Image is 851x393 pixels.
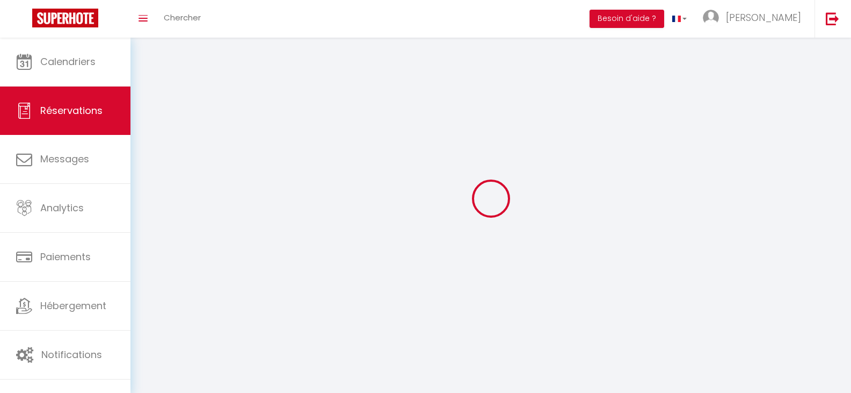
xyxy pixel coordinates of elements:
[40,250,91,263] span: Paiements
[590,10,664,28] button: Besoin d'aide ?
[9,4,41,37] button: Ouvrir le widget de chat LiveChat
[40,55,96,68] span: Calendriers
[826,12,839,25] img: logout
[32,9,98,27] img: Super Booking
[40,104,103,117] span: Réservations
[40,152,89,166] span: Messages
[164,12,201,23] span: Chercher
[40,299,106,312] span: Hébergement
[703,10,719,26] img: ...
[41,348,102,361] span: Notifications
[40,201,84,215] span: Analytics
[726,11,801,24] span: [PERSON_NAME]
